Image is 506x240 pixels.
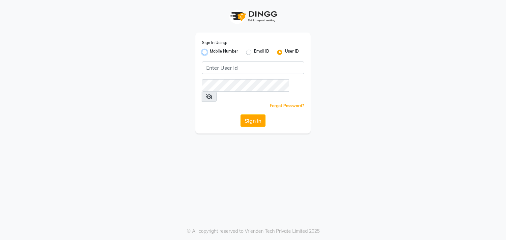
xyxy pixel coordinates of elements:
label: User ID [285,48,299,56]
input: Username [202,79,289,92]
button: Sign In [240,114,266,127]
label: Sign In Using: [202,40,227,46]
label: Mobile Number [210,48,238,56]
a: Forgot Password? [270,103,304,108]
input: Username [202,61,304,74]
label: Email ID [254,48,269,56]
img: logo1.svg [227,7,279,26]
